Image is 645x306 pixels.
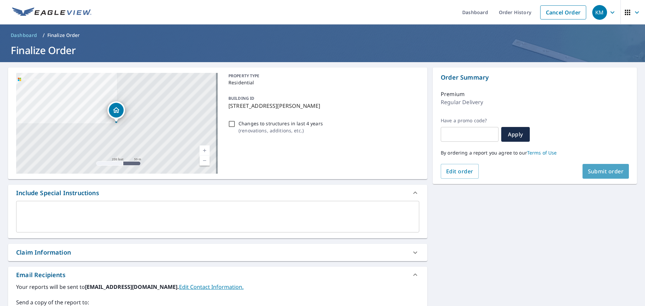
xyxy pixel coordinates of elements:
[8,244,427,261] div: Claim Information
[8,43,637,57] h1: Finalize Order
[8,30,40,41] a: Dashboard
[239,120,323,127] p: Changes to structures in last 4 years
[200,156,210,166] a: Current Level 17, Zoom Out
[179,283,244,291] a: EditContactInfo
[8,30,637,41] nav: breadcrumb
[441,90,465,98] p: Premium
[540,5,586,19] a: Cancel Order
[12,7,91,17] img: EV Logo
[85,283,179,291] b: [EMAIL_ADDRESS][DOMAIN_NAME].
[228,79,417,86] p: Residential
[16,270,66,279] div: Email Recipients
[441,118,499,124] label: Have a promo code?
[588,168,624,175] span: Submit order
[47,32,80,39] p: Finalize Order
[228,95,254,101] p: BUILDING ID
[592,5,607,20] div: KM
[8,185,427,201] div: Include Special Instructions
[441,164,479,179] button: Edit order
[507,131,524,138] span: Apply
[107,101,125,122] div: Dropped pin, building 1, Residential property, 2813 Pickering Rd Greensboro, NC 27407
[228,102,417,110] p: [STREET_ADDRESS][PERSON_NAME]
[200,145,210,156] a: Current Level 17, Zoom In
[446,168,473,175] span: Edit order
[16,248,71,257] div: Claim Information
[11,32,37,39] span: Dashboard
[16,283,419,291] label: Your reports will be sent to
[441,150,629,156] p: By ordering a report you agree to our
[583,164,629,179] button: Submit order
[441,98,483,106] p: Regular Delivery
[8,267,427,283] div: Email Recipients
[441,73,629,82] p: Order Summary
[228,73,417,79] p: PROPERTY TYPE
[43,31,45,39] li: /
[501,127,530,142] button: Apply
[527,149,557,156] a: Terms of Use
[16,188,99,198] div: Include Special Instructions
[239,127,323,134] p: ( renovations, additions, etc. )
